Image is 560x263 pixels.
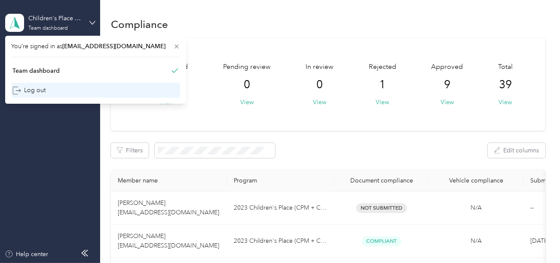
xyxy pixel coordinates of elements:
span: 0 [244,78,250,92]
span: Rejected [369,62,396,72]
span: Total [498,62,513,72]
span: [EMAIL_ADDRESS][DOMAIN_NAME] [62,43,165,50]
span: 9 [444,78,450,92]
span: [PERSON_NAME] [EMAIL_ADDRESS][DOMAIN_NAME] [118,232,219,249]
div: Children's Place Association [28,14,82,23]
span: 39 [499,78,512,92]
span: Pending review [223,62,271,72]
td: 2023 Children's Place (CPM + Compliance) [227,225,334,258]
span: Approved [431,62,463,72]
div: Team dashboard [12,66,60,75]
span: In review [306,62,334,72]
div: Log out [12,86,46,95]
span: Not Submitted [356,203,407,213]
th: Member name [111,170,227,192]
button: Edit columns [488,143,545,158]
span: [PERSON_NAME] [EMAIL_ADDRESS][DOMAIN_NAME] [118,199,219,216]
iframe: Everlance-gr Chat Button Frame [512,215,560,263]
button: View [441,98,454,107]
button: Filters [111,143,149,158]
th: Program [227,170,334,192]
button: Help center [5,250,49,259]
span: You’re signed in as [11,42,180,51]
button: View [313,98,326,107]
button: View [499,98,512,107]
span: 0 [316,78,323,92]
span: 1 [379,78,386,92]
button: View [376,98,389,107]
div: Document compliance [341,177,422,184]
span: N/A [471,237,482,244]
span: Compliant [362,236,401,246]
div: Team dashboard [28,26,68,31]
div: Vehicle compliance [436,177,517,184]
button: View [240,98,254,107]
span: N/A [471,204,482,211]
h1: Compliance [111,20,168,29]
td: 2023 Children's Place (CPM + Compliance) [227,192,334,225]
